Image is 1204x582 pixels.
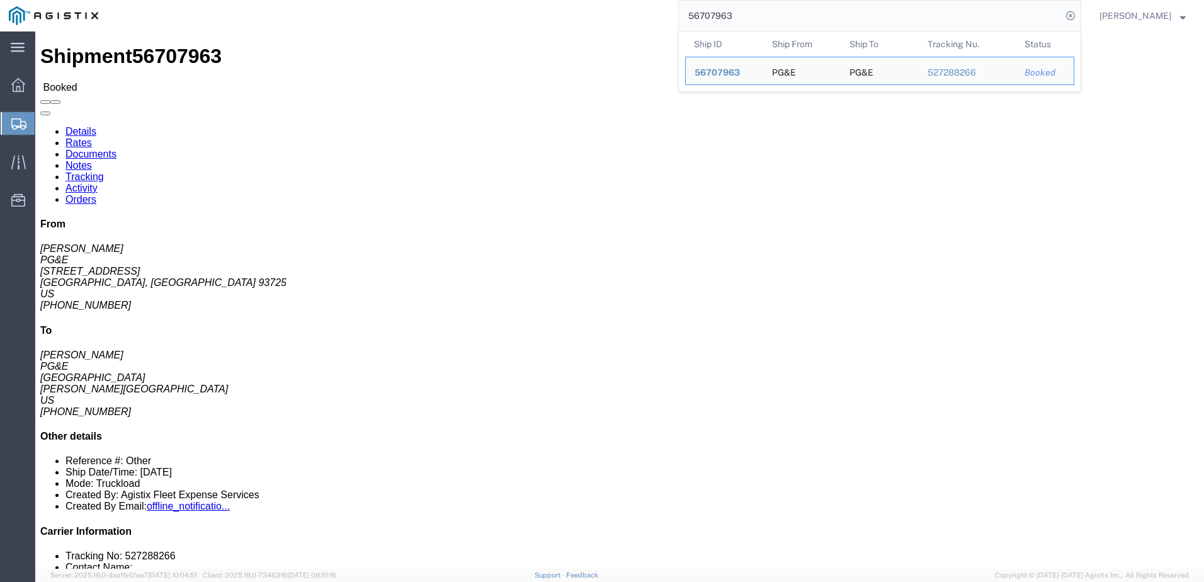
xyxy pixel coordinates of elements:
button: [PERSON_NAME] [1099,8,1186,23]
table: Search Results [685,31,1081,91]
div: 527288266 [928,66,1008,79]
th: Ship ID [685,31,763,57]
iframe: FS Legacy Container [35,31,1204,569]
th: Tracking Nu. [919,31,1016,57]
div: Booked [1025,66,1065,79]
span: Deni Smith [1099,9,1171,23]
span: Client: 2025.18.0-7346316 [203,571,336,579]
span: Server: 2025.18.0-daa1fe12ee7 [50,571,197,579]
div: 56707963 [695,66,754,79]
th: Ship To [841,31,919,57]
div: PG&E [849,57,873,84]
input: Search for shipment number, reference number [679,1,1062,31]
span: Copyright © [DATE]-[DATE] Agistix Inc., All Rights Reserved [995,570,1189,581]
div: PG&E [772,57,796,84]
a: Feedback [566,571,598,579]
img: logo [9,6,98,25]
th: Status [1016,31,1074,57]
span: [DATE] 08:10:16 [287,571,336,579]
a: Support [535,571,566,579]
span: 56707963 [695,67,740,77]
span: [DATE] 10:04:51 [148,571,197,579]
th: Ship From [763,31,841,57]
